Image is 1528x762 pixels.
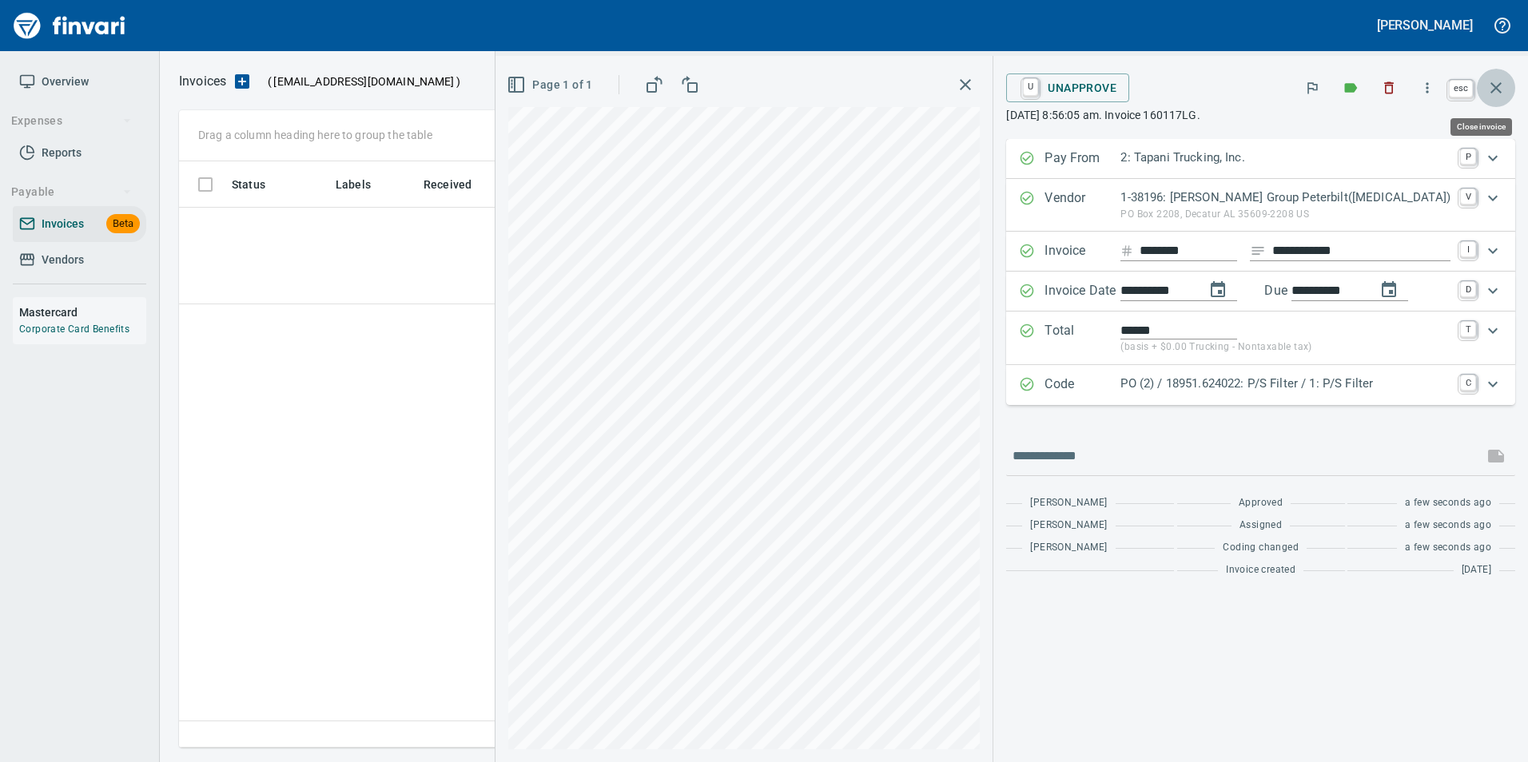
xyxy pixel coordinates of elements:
span: Overview [42,72,89,92]
a: D [1460,281,1476,297]
p: Pay From [1045,149,1120,169]
span: a few seconds ago [1405,495,1491,511]
span: Reports [42,143,82,163]
p: [DATE] 8:56:05 am. Invoice 160117LG. [1006,107,1515,123]
a: esc [1449,80,1473,97]
span: This records your message into the invoice and notifies anyone mentioned [1477,437,1515,475]
span: Page 1 of 1 [510,75,592,95]
span: Labels [336,175,371,194]
p: Total [1045,321,1120,355]
div: Expand [1006,312,1515,365]
button: change date [1199,271,1237,309]
span: Payable [11,182,132,202]
a: InvoicesBeta [13,206,146,242]
span: [PERSON_NAME] [1030,518,1107,534]
button: [PERSON_NAME] [1373,13,1477,38]
button: Upload an Invoice [226,72,258,91]
button: Expenses [5,106,138,136]
span: Labels [336,175,392,194]
p: Due [1264,281,1340,300]
div: Expand [1006,179,1515,232]
div: Expand [1006,272,1515,312]
span: Received [424,175,472,194]
div: Expand [1006,232,1515,272]
span: Approved [1239,495,1283,511]
button: Discard [1371,70,1407,105]
h6: Mastercard [19,304,146,321]
p: Drag a column heading here to group the table [198,127,432,143]
button: More [1410,70,1445,105]
a: P [1460,149,1476,165]
span: Invoices [42,214,84,234]
p: ( ) [258,73,460,89]
a: Vendors [13,242,146,278]
p: Invoice Date [1045,281,1120,302]
a: V [1460,189,1476,204]
img: Finvari [10,6,129,45]
a: T [1460,321,1476,337]
nav: breadcrumb [179,72,226,91]
span: Unapprove [1019,74,1116,101]
span: Invoice created [1226,562,1295,578]
span: [PERSON_NAME] [1030,540,1107,556]
p: Invoices [179,72,226,91]
p: Code [1045,375,1120,395]
p: 2: Tapani Trucking, Inc. [1120,149,1450,167]
button: UUnapprove [1006,73,1129,102]
p: Vendor [1045,189,1120,222]
span: Assigned [1240,518,1282,534]
svg: Invoice description [1250,243,1266,259]
button: Page 1 of 1 [503,70,599,100]
p: PO Box 2208, Decatur AL 35609-2208 US [1120,207,1450,223]
span: Vendors [42,250,84,270]
span: Status [232,175,286,194]
p: 1-38196: [PERSON_NAME] Group Peterbilt([MEDICAL_DATA]) [1120,189,1450,207]
span: [PERSON_NAME] [1030,495,1107,511]
p: Invoice [1045,241,1120,262]
span: Beta [106,215,140,233]
h5: [PERSON_NAME] [1377,17,1473,34]
span: Status [232,175,265,194]
a: I [1460,241,1476,257]
p: PO (2) / 18951.624022: P/S Filter / 1: P/S Filter [1120,375,1450,393]
span: [DATE] [1462,562,1491,578]
button: Payable [5,177,138,207]
p: (basis + $0.00 Trucking - Nontaxable tax) [1120,339,1450,355]
div: Expand [1006,139,1515,179]
span: Coding changed [1223,540,1299,556]
button: Labels [1333,70,1368,105]
span: a few seconds ago [1405,540,1491,556]
span: Expenses [11,111,132,131]
a: Reports [13,135,146,171]
span: Received [424,175,492,194]
span: [EMAIL_ADDRESS][DOMAIN_NAME] [272,73,456,89]
span: a few seconds ago [1405,518,1491,534]
div: Expand [1006,365,1515,405]
button: change due date [1370,271,1408,309]
button: Flag [1295,70,1330,105]
a: Corporate Card Benefits [19,323,129,335]
svg: Invoice number [1120,241,1133,260]
a: U [1023,78,1038,96]
a: Overview [13,64,146,100]
a: C [1460,375,1476,391]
